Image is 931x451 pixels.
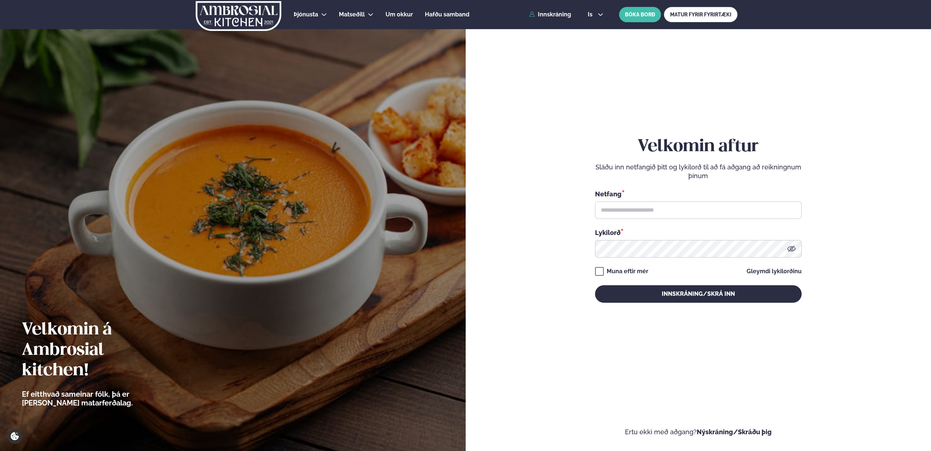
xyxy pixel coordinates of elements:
[697,428,772,436] a: Nýskráning/Skráðu þig
[339,11,365,18] span: Matseðill
[339,10,365,19] a: Matseðill
[588,12,595,17] span: is
[488,428,910,436] p: Ertu ekki með aðgang?
[294,11,318,18] span: Þjónusta
[294,10,318,19] a: Þjónusta
[595,189,802,199] div: Netfang
[664,7,738,22] a: MATUR FYRIR FYRIRTÆKI
[195,1,282,31] img: logo
[595,137,802,157] h2: Velkomin aftur
[425,10,469,19] a: Hafðu samband
[529,11,571,18] a: Innskráning
[747,268,802,274] a: Gleymdi lykilorðinu
[7,429,22,444] a: Cookie settings
[595,285,802,303] button: Innskráning/Skrá inn
[582,12,609,17] button: is
[425,11,469,18] span: Hafðu samband
[386,11,413,18] span: Um okkur
[22,390,173,407] p: Ef eitthvað sameinar fólk, þá er [PERSON_NAME] matarferðalag.
[595,163,802,180] p: Sláðu inn netfangið þitt og lykilorð til að fá aðgang að reikningnum þínum
[619,7,661,22] button: BÓKA BORÐ
[386,10,413,19] a: Um okkur
[595,228,802,237] div: Lykilorð
[22,320,173,381] h2: Velkomin á Ambrosial kitchen!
